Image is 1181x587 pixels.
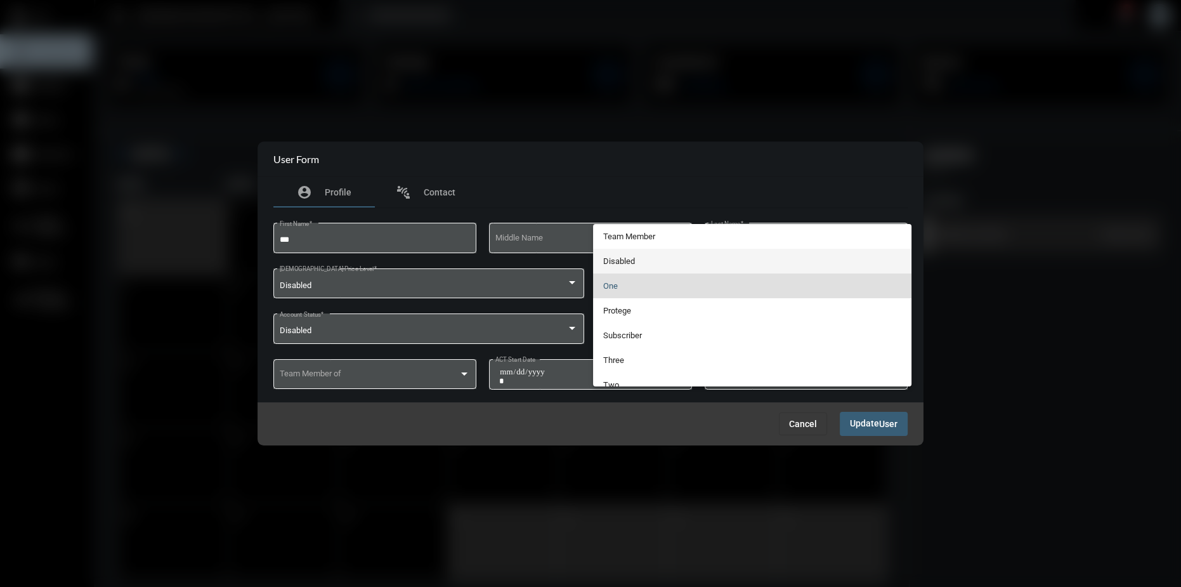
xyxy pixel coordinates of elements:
span: Subscriber [603,323,902,348]
span: Disabled [603,249,902,274]
span: One [603,274,902,298]
span: Two [603,373,902,397]
span: Three [603,348,902,373]
span: Team Member [603,224,902,249]
span: Protege [603,298,902,323]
